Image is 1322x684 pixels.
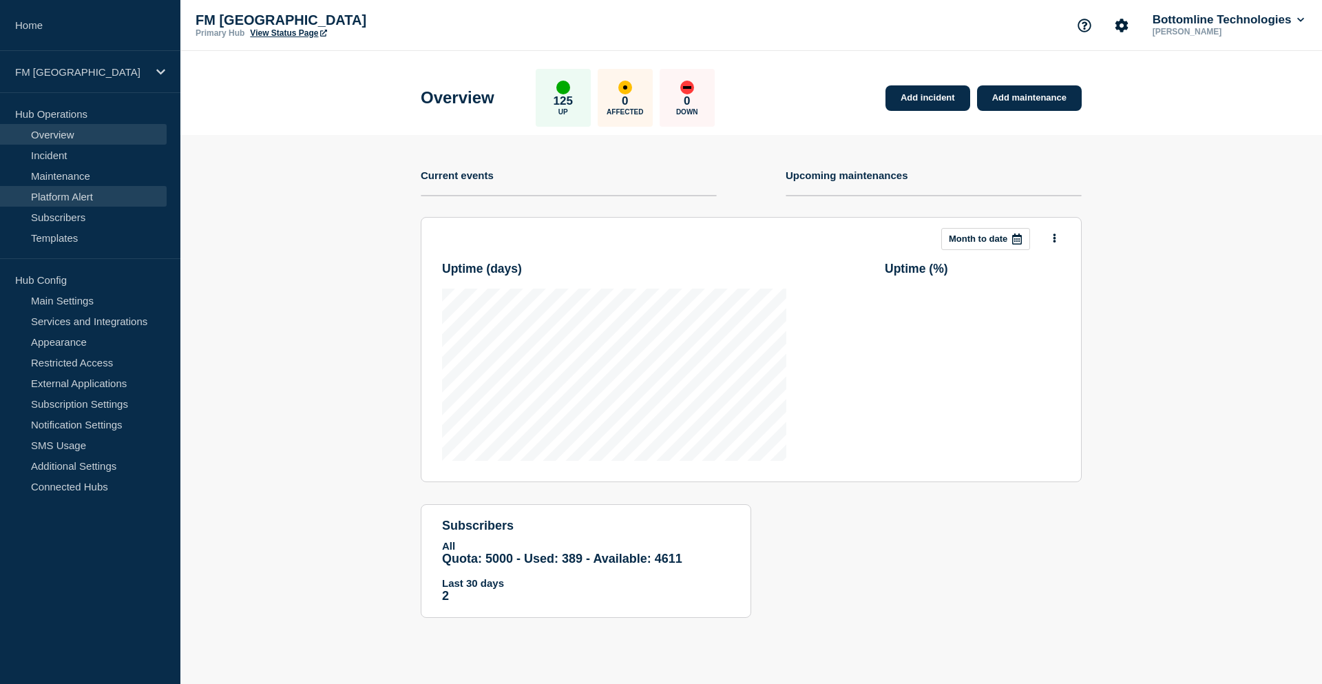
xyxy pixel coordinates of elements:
a: View Status Page [250,28,326,38]
h3: Uptime ( % ) [885,262,1060,276]
p: [PERSON_NAME] [1150,27,1293,37]
p: Affected [607,108,643,116]
p: 125 [554,94,573,108]
h4: Upcoming maintenances [786,169,908,181]
p: All [442,540,730,552]
p: Down [676,108,698,116]
div: affected [618,81,632,94]
p: 0 [684,94,690,108]
p: Up [558,108,568,116]
a: Add incident [885,85,970,111]
p: Primary Hub [196,28,244,38]
h4: subscribers [442,519,730,533]
button: Support [1070,11,1099,40]
a: Add maintenance [977,85,1082,111]
p: 2 [442,589,730,603]
button: Account settings [1107,11,1136,40]
h4: Current events [421,169,494,181]
div: down [680,81,694,94]
span: Quota: 5000 - Used: 389 - Available: 4611 [442,552,682,566]
button: Month to date [941,228,1030,250]
h3: Uptime ( days ) [442,262,786,276]
p: Last 30 days [442,577,730,589]
p: 0 [622,94,628,108]
div: up [556,81,570,94]
button: Bottomline Technologies [1150,13,1307,27]
p: FM [GEOGRAPHIC_DATA] [196,12,471,28]
p: FM [GEOGRAPHIC_DATA] [15,66,147,78]
h1: Overview [421,88,494,107]
p: Month to date [949,234,1007,244]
